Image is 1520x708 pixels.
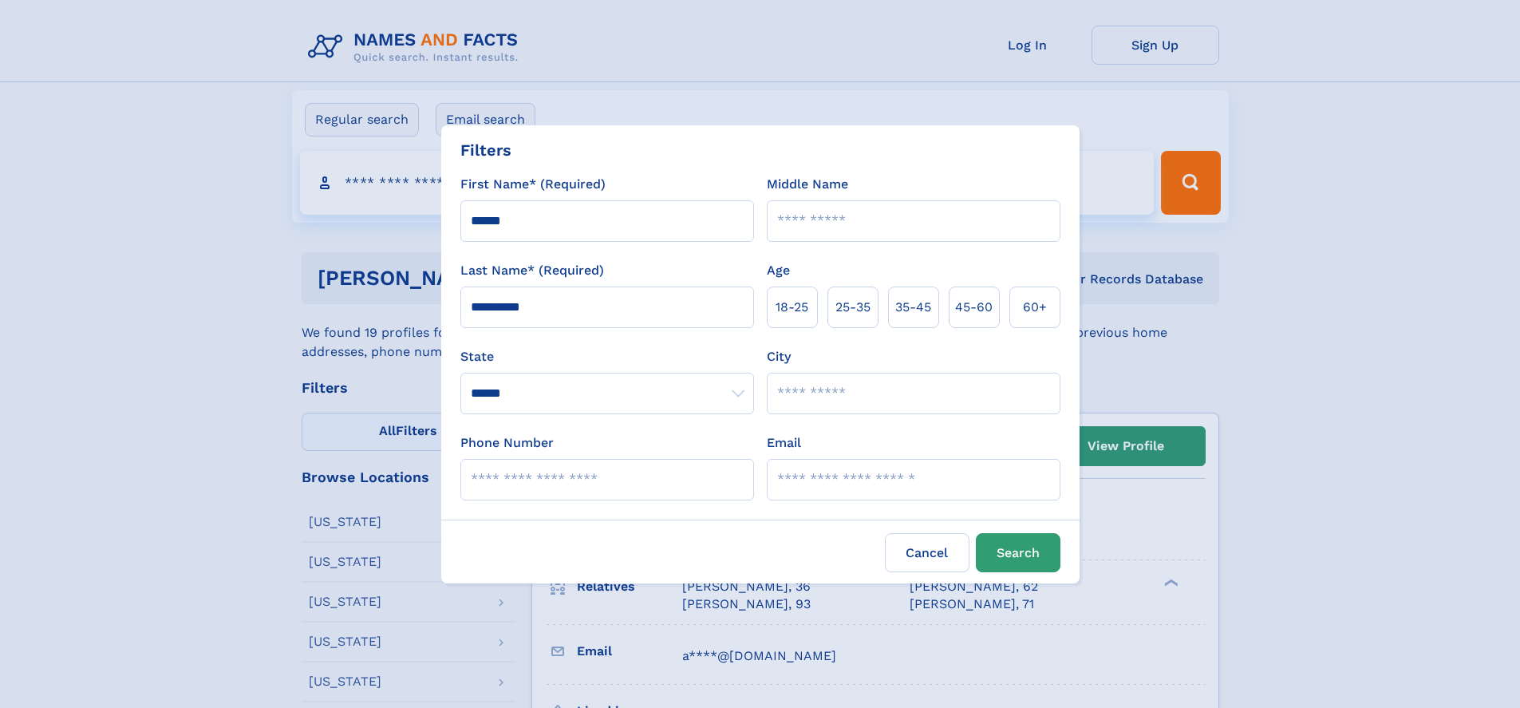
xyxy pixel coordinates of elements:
[767,433,801,453] label: Email
[885,533,969,572] label: Cancel
[460,138,511,162] div: Filters
[895,298,931,317] span: 35‑45
[767,347,791,366] label: City
[767,175,848,194] label: Middle Name
[460,261,604,280] label: Last Name* (Required)
[460,433,554,453] label: Phone Number
[460,175,606,194] label: First Name* (Required)
[955,298,993,317] span: 45‑60
[767,261,790,280] label: Age
[776,298,808,317] span: 18‑25
[460,347,754,366] label: State
[835,298,871,317] span: 25‑35
[976,533,1060,572] button: Search
[1023,298,1047,317] span: 60+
